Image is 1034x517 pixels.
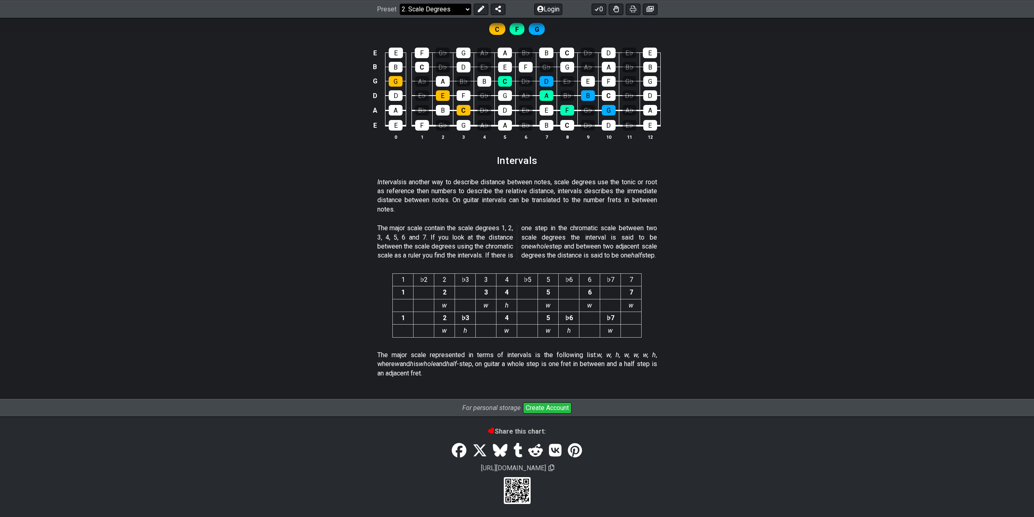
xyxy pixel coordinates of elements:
strong: 5 [546,314,550,322]
div: A♭ [477,48,491,58]
button: Share Preset [491,3,505,15]
p: The major scale contain the scale degrees 1, 2, 3, 4, 5, 6 and 7. If you look at the distance bet... [377,224,657,260]
th: 0 [385,133,406,141]
div: D [540,76,553,87]
strong: 1 [401,314,405,322]
td: A [370,103,380,118]
th: 6 [579,273,600,286]
div: G [643,76,657,87]
td: D [370,88,380,103]
em: w [629,301,633,309]
div: G♭ [581,105,595,116]
span: First enable full edit mode to edit [535,24,539,35]
div: E [436,90,450,101]
button: Create Account [523,402,572,414]
span: First enable full edit mode to edit [495,24,499,35]
a: VK [546,439,565,462]
div: E [498,62,512,72]
div: G [389,76,403,87]
th: 3 [476,273,496,286]
button: Create image [643,3,657,15]
div: G♭ [540,62,553,72]
div: A♭ [477,120,491,131]
div: B [389,62,403,72]
div: E♭ [415,90,429,101]
div: D [389,90,403,101]
div: A [498,48,512,58]
div: D♭ [581,48,595,58]
td: B [370,60,380,74]
div: D♭ [477,105,491,116]
div: B♭ [457,76,470,87]
div: E♭ [623,120,636,131]
h2: Intervals [497,156,537,165]
div: E [643,120,657,131]
div: A♭ [623,105,636,116]
div: G [602,105,616,116]
div: B♭ [623,62,636,72]
div: G♭ [477,90,491,101]
a: Bluesky [490,439,510,462]
em: w [608,327,613,334]
div: E♭ [560,76,574,87]
b: Share this chart: [488,428,546,435]
div: F [519,62,533,72]
div: C [560,48,574,58]
em: whole [419,360,436,368]
strong: 4 [505,288,509,296]
div: F [415,120,429,131]
div: B [436,105,450,116]
th: 6 [515,133,536,141]
div: D♭ [436,62,450,72]
div: E [643,48,657,58]
th: ♭7 [600,273,621,286]
em: half [446,360,457,368]
div: A [389,105,403,116]
strong: ♭6 [565,314,573,322]
div: E [540,105,553,116]
span: Copy url to clipboard [549,464,554,472]
a: Pinterest [564,439,585,462]
div: B [539,48,553,58]
div: E♭ [622,48,636,58]
div: B [477,76,491,87]
div: D♭ [623,90,636,101]
em: h [505,301,509,309]
div: C [415,62,429,72]
th: 4 [496,273,517,286]
div: F [457,90,470,101]
th: 11 [619,133,640,141]
th: 10 [598,133,619,141]
em: w [587,301,592,309]
strong: ♭7 [607,314,614,322]
div: D [601,48,616,58]
p: The major scale represented in terms of intervals is the following list: , where and is and -step... [377,351,657,378]
div: A [602,62,616,72]
div: E♭ [519,105,533,116]
div: A [540,90,553,101]
div: B [540,120,553,131]
em: w, w, h, w, w, w, h [597,351,656,359]
select: Preset [400,3,471,15]
span: First enable full edit mode to edit [515,24,519,35]
div: B♭ [518,48,533,58]
strong: 1 [401,288,405,296]
th: ♭3 [455,273,476,286]
div: G♭ [436,120,450,131]
th: 1 [393,273,414,286]
div: A [498,120,512,131]
span: [URL][DOMAIN_NAME] [480,463,547,473]
div: B [643,62,657,72]
th: 5 [494,133,515,141]
em: whole [532,242,549,250]
div: A♭ [581,62,595,72]
th: ♭5 [517,273,538,286]
div: G♭ [435,48,450,58]
div: E♭ [477,62,491,72]
div: E [389,120,403,131]
td: E [370,118,380,133]
em: w [483,301,488,309]
div: C [602,90,616,101]
strong: 5 [546,288,550,296]
div: A [643,105,657,116]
